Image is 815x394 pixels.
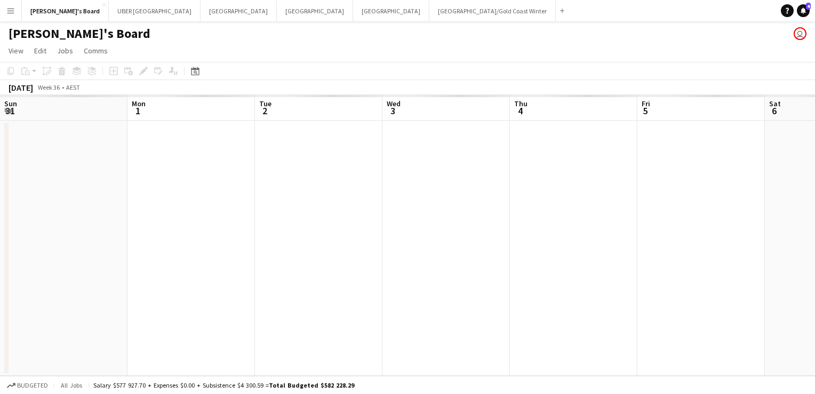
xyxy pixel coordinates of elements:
span: 3 [385,105,401,117]
button: [GEOGRAPHIC_DATA]/Gold Coast Winter [429,1,556,21]
span: Thu [514,99,528,108]
a: Edit [30,44,51,58]
span: 6 [768,105,781,117]
span: Jobs [57,46,73,56]
span: Edit [34,46,46,56]
button: [GEOGRAPHIC_DATA] [277,1,353,21]
div: Salary $577 927.70 + Expenses $0.00 + Subsistence $4 300.59 = [93,381,354,389]
span: 4 [806,3,811,10]
span: Sat [769,99,781,108]
a: 4 [797,4,810,17]
span: 31 [3,105,17,117]
a: Comms [79,44,112,58]
button: [PERSON_NAME]'s Board [22,1,109,21]
span: Mon [132,99,146,108]
div: AEST [66,83,80,91]
h1: [PERSON_NAME]'s Board [9,26,150,42]
button: [GEOGRAPHIC_DATA] [353,1,429,21]
span: Sun [4,99,17,108]
button: Budgeted [5,380,50,391]
span: 2 [258,105,271,117]
button: UBER [GEOGRAPHIC_DATA] [109,1,201,21]
span: Budgeted [17,382,48,389]
a: View [4,44,28,58]
span: Tue [259,99,271,108]
span: Comms [84,46,108,56]
span: 1 [130,105,146,117]
span: 4 [513,105,528,117]
span: 5 [640,105,650,117]
span: Total Budgeted $582 228.29 [269,381,354,389]
span: Week 36 [35,83,62,91]
a: Jobs [53,44,77,58]
app-user-avatar: Tennille Moore [794,27,806,40]
span: Wed [387,99,401,108]
span: All jobs [59,381,84,389]
div: [DATE] [9,82,33,93]
button: [GEOGRAPHIC_DATA] [201,1,277,21]
span: Fri [642,99,650,108]
span: View [9,46,23,56]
